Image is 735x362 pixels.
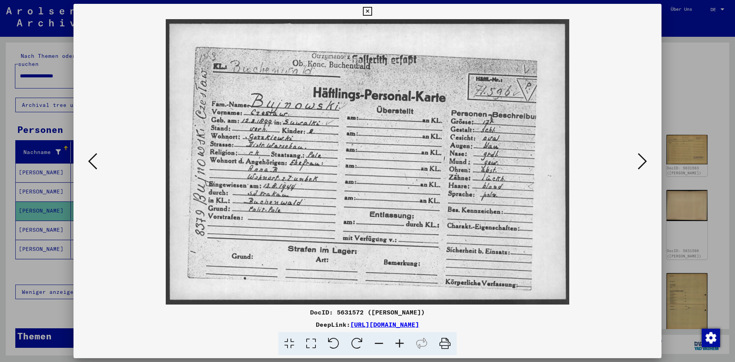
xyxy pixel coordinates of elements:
[73,308,661,317] div: DocID: 5631572 ([PERSON_NAME])
[73,320,661,329] div: DeepLink:
[100,19,635,305] img: 001.jpg
[702,329,720,347] img: Zustimmung ändern
[701,328,720,347] div: Zustimmung ändern
[350,321,419,328] a: [URL][DOMAIN_NAME]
